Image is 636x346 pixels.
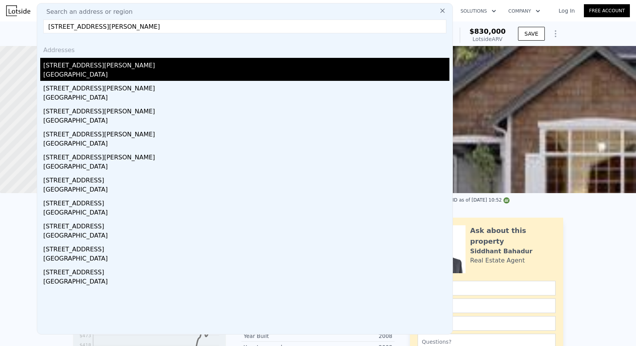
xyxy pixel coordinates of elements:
tspan: $473 [79,333,91,338]
span: Search an address or region [40,7,133,16]
a: Free Account [584,4,630,17]
span: $830,000 [469,27,506,35]
button: Solutions [454,4,502,18]
div: [GEOGRAPHIC_DATA] [43,139,449,150]
input: Phone [418,316,556,331]
div: [GEOGRAPHIC_DATA] [43,93,449,104]
div: [GEOGRAPHIC_DATA] [43,277,449,288]
div: [STREET_ADDRESS][PERSON_NAME] [43,150,449,162]
div: Addresses [40,39,449,58]
div: [STREET_ADDRESS][PERSON_NAME] [43,104,449,116]
div: [STREET_ADDRESS] [43,265,449,277]
div: [STREET_ADDRESS][PERSON_NAME] [43,127,449,139]
div: 2008 [318,332,392,340]
img: Lotside [6,5,30,16]
button: Show Options [548,26,563,41]
div: [GEOGRAPHIC_DATA] [43,70,449,81]
div: [GEOGRAPHIC_DATA] [43,185,449,196]
img: NWMLS Logo [503,197,510,203]
div: Real Estate Agent [470,256,525,265]
div: [STREET_ADDRESS] [43,242,449,254]
div: Year Built [244,332,318,340]
a: Log In [549,7,584,15]
div: Ask about this property [470,225,556,247]
input: Name [418,281,556,295]
div: [GEOGRAPHIC_DATA] [43,116,449,127]
input: Email [418,298,556,313]
div: [STREET_ADDRESS][PERSON_NAME] [43,58,449,70]
input: Enter an address, city, region, neighborhood or zip code [43,20,446,33]
div: [STREET_ADDRESS][PERSON_NAME] [43,81,449,93]
div: [GEOGRAPHIC_DATA] [43,254,449,265]
div: [GEOGRAPHIC_DATA] [43,231,449,242]
div: Siddhant Bahadur [470,247,533,256]
div: [STREET_ADDRESS] [43,196,449,208]
div: [STREET_ADDRESS] [43,173,449,185]
div: [GEOGRAPHIC_DATA] [43,162,449,173]
div: [STREET_ADDRESS] [43,219,449,231]
button: Company [502,4,546,18]
div: Lotside ARV [469,35,506,43]
button: SAVE [518,27,545,41]
div: [GEOGRAPHIC_DATA] [43,208,449,219]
